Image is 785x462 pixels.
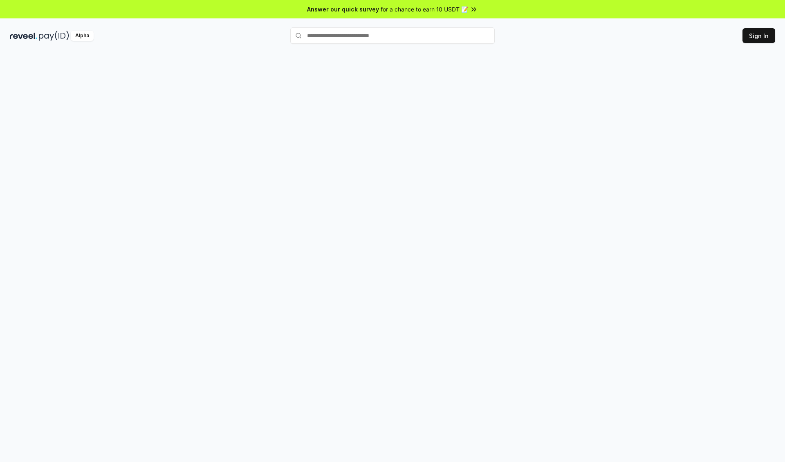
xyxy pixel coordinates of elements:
span: Answer our quick survey [307,5,379,14]
span: for a chance to earn 10 USDT 📝 [381,5,468,14]
img: reveel_dark [10,31,37,41]
button: Sign In [742,28,775,43]
div: Alpha [71,31,94,41]
img: pay_id [39,31,69,41]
